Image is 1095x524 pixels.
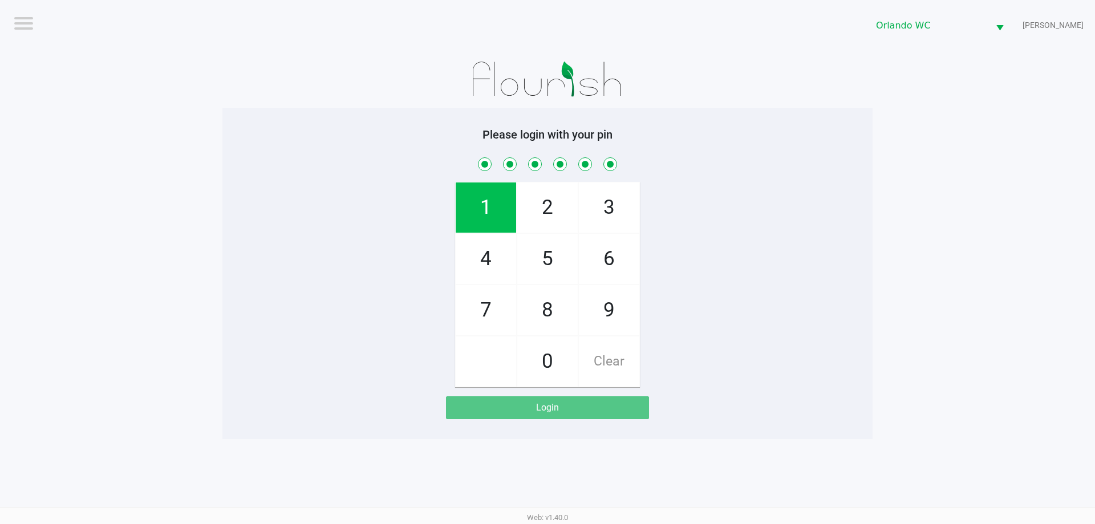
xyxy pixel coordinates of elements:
span: 5 [517,234,578,284]
span: 9 [579,285,639,335]
span: 8 [517,285,578,335]
span: Clear [579,336,639,387]
span: Web: v1.40.0 [527,513,568,522]
span: 0 [517,336,578,387]
span: 3 [579,182,639,233]
button: Select [989,12,1011,39]
h5: Please login with your pin [231,128,864,141]
span: 7 [456,285,516,335]
span: 2 [517,182,578,233]
span: Orlando WC [876,19,982,33]
span: 1 [456,182,516,233]
span: 4 [456,234,516,284]
span: 6 [579,234,639,284]
span: [PERSON_NAME] [1023,19,1084,31]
